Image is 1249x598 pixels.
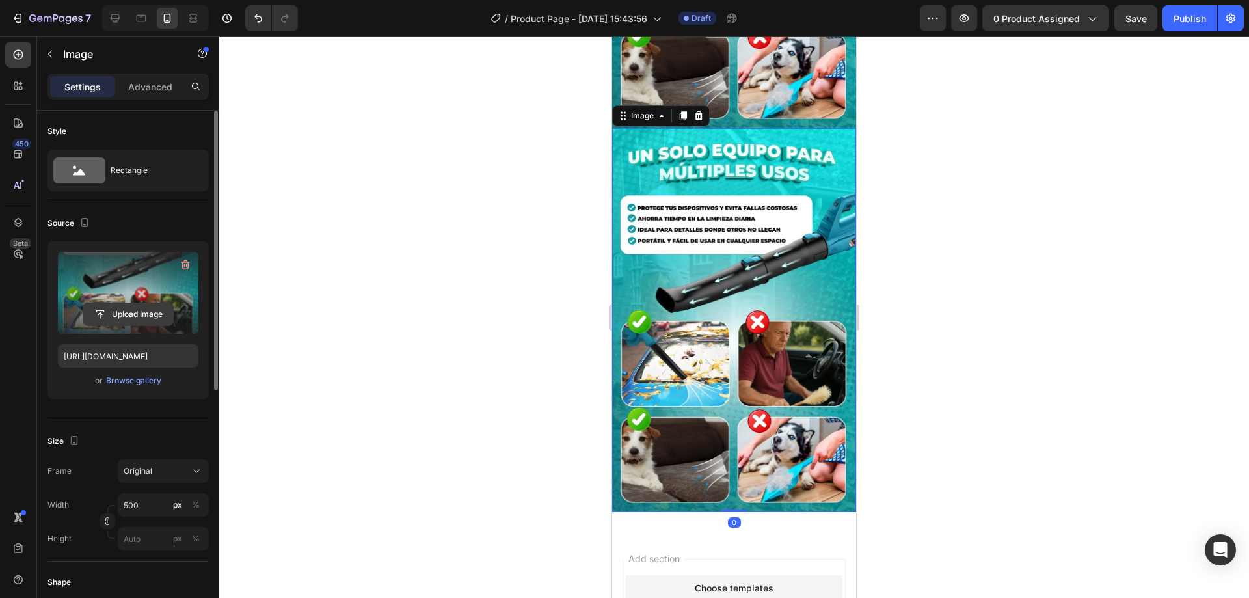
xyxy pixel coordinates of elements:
[188,531,204,547] button: px
[124,465,152,477] span: Original
[118,459,209,483] button: Original
[106,375,161,387] div: Browse gallery
[63,46,174,62] p: Image
[505,12,508,25] span: /
[1125,13,1147,24] span: Save
[77,561,166,573] span: inspired by CRO experts
[1114,5,1157,31] button: Save
[47,499,69,511] label: Width
[105,374,162,387] button: Browse gallery
[245,5,298,31] div: Undo/Redo
[188,497,204,513] button: px
[83,303,174,326] button: Upload Image
[1205,534,1236,565] div: Open Intercom Messenger
[993,12,1080,25] span: 0 product assigned
[47,215,92,232] div: Source
[118,493,209,517] input: px%
[47,126,66,137] div: Style
[85,10,91,26] p: 7
[192,499,200,511] div: %
[47,577,71,588] div: Shape
[982,5,1109,31] button: 0 product assigned
[511,12,647,25] span: Product Page - [DATE] 15:43:56
[170,531,185,547] button: %
[612,36,856,598] iframe: Design area
[173,533,182,545] div: px
[111,156,190,185] div: Rectangle
[64,80,101,94] p: Settings
[47,533,72,545] label: Height
[1174,12,1206,25] div: Publish
[47,465,72,477] label: Frame
[10,238,31,249] div: Beta
[12,139,31,149] div: 450
[1162,5,1217,31] button: Publish
[692,12,711,24] span: Draft
[58,344,198,368] input: https://example.com/image.jpg
[192,533,200,545] div: %
[5,5,97,31] button: 7
[128,80,172,94] p: Advanced
[118,527,209,550] input: px%
[173,499,182,511] div: px
[170,497,185,513] button: %
[95,373,103,388] span: or
[47,433,82,450] div: Size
